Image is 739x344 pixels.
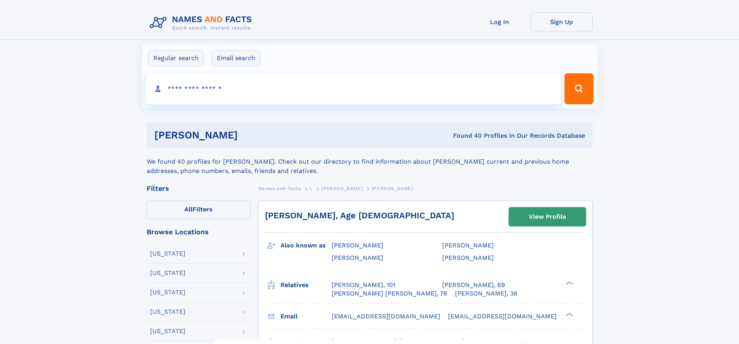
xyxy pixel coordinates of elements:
[455,289,517,298] a: [PERSON_NAME], 38
[265,211,454,220] a: [PERSON_NAME], Age [DEMOGRAPHIC_DATA]
[280,239,332,252] h3: Also known as
[147,185,251,192] div: Filters
[321,183,363,193] a: [PERSON_NAME]
[147,12,258,33] img: Logo Names and Facts
[469,12,531,31] a: Log In
[147,201,251,219] label: Filters
[147,148,593,176] div: We found 40 profiles for [PERSON_NAME]. Check out our directory to find information about [PERSON...
[531,12,593,31] a: Sign Up
[332,281,395,289] a: [PERSON_NAME], 101
[280,278,332,292] h3: Relatives
[509,207,586,226] a: View Profile
[564,73,593,104] button: Search Button
[372,186,413,191] span: [PERSON_NAME]
[310,183,313,193] a: L
[332,313,440,320] span: [EMAIL_ADDRESS][DOMAIN_NAME]
[332,289,447,298] a: [PERSON_NAME] [PERSON_NAME], 76
[529,208,566,226] div: View Profile
[147,228,251,235] div: Browse Locations
[150,328,185,334] div: [US_STATE]
[258,183,301,193] a: Names and Facts
[212,50,260,66] label: Email search
[332,254,383,261] span: [PERSON_NAME]
[148,50,204,66] label: Regular search
[442,242,494,249] span: [PERSON_NAME]
[150,309,185,315] div: [US_STATE]
[442,254,494,261] span: [PERSON_NAME]
[448,313,557,320] span: [EMAIL_ADDRESS][DOMAIN_NAME]
[564,280,573,285] div: ❯
[150,251,185,257] div: [US_STATE]
[150,270,185,276] div: [US_STATE]
[442,281,505,289] a: [PERSON_NAME], 69
[146,73,561,104] input: search input
[564,312,573,317] div: ❯
[310,186,313,191] span: L
[345,131,585,140] div: Found 40 Profiles In Our Records Database
[332,242,383,249] span: [PERSON_NAME]
[154,130,346,140] h1: [PERSON_NAME]
[184,206,192,213] span: All
[280,310,332,323] h3: Email
[321,186,363,191] span: [PERSON_NAME]
[150,289,185,296] div: [US_STATE]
